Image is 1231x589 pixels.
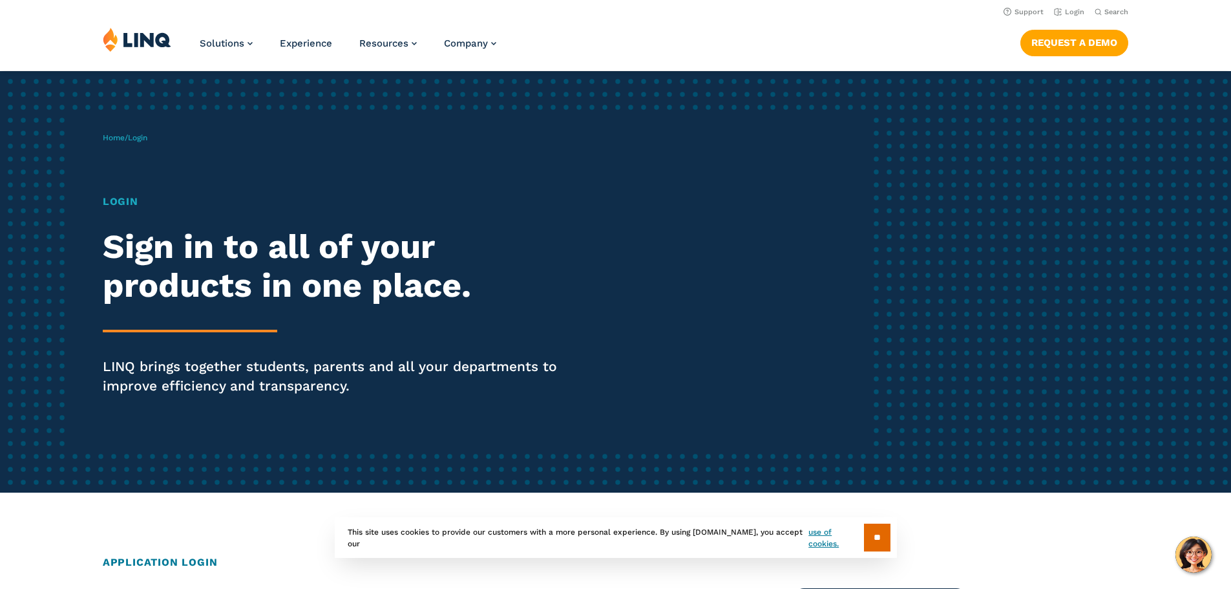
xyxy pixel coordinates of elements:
[200,37,244,49] span: Solutions
[1104,8,1128,16] span: Search
[103,133,147,142] span: /
[359,37,417,49] a: Resources
[200,37,253,49] a: Solutions
[808,526,863,550] a: use of cookies.
[103,228,577,305] h2: Sign in to all of your products in one place.
[1004,8,1044,16] a: Support
[103,27,171,52] img: LINQ | K‑12 Software
[103,133,125,142] a: Home
[1020,27,1128,56] nav: Button Navigation
[1020,30,1128,56] a: Request a Demo
[1095,7,1128,17] button: Open Search Bar
[444,37,496,49] a: Company
[1054,8,1084,16] a: Login
[359,37,408,49] span: Resources
[1175,537,1212,573] button: Hello, have a question? Let’s chat.
[103,194,577,209] h1: Login
[335,517,897,558] div: This site uses cookies to provide our customers with a more personal experience. By using [DOMAIN...
[128,133,147,142] span: Login
[280,37,332,49] a: Experience
[200,27,496,70] nav: Primary Navigation
[444,37,488,49] span: Company
[103,357,577,396] p: LINQ brings together students, parents and all your departments to improve efficiency and transpa...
